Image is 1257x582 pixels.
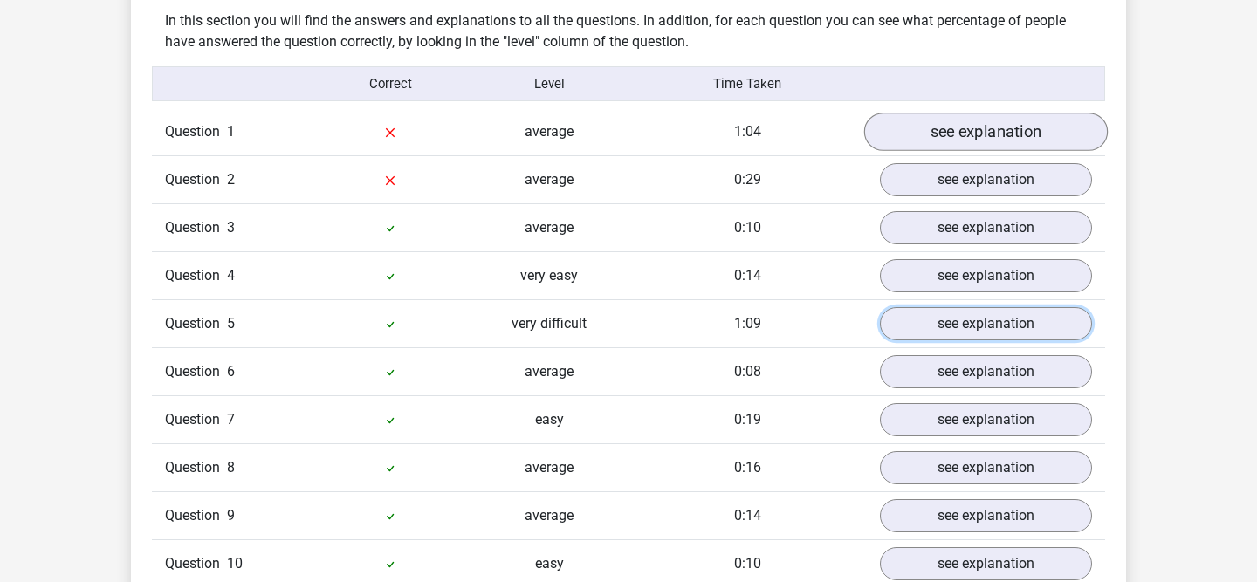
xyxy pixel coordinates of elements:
[880,547,1092,580] a: see explanation
[734,507,761,524] span: 0:14
[165,265,227,286] span: Question
[227,363,235,380] span: 6
[165,505,227,526] span: Question
[734,267,761,284] span: 0:14
[470,74,628,93] div: Level
[227,315,235,332] span: 5
[734,459,761,476] span: 0:16
[525,171,574,188] span: average
[227,411,235,428] span: 7
[880,499,1092,532] a: see explanation
[880,163,1092,196] a: see explanation
[628,74,867,93] div: Time Taken
[227,171,235,188] span: 2
[864,113,1108,152] a: see explanation
[535,411,564,428] span: easy
[520,267,578,284] span: very easy
[312,74,471,93] div: Correct
[880,403,1092,436] a: see explanation
[525,219,574,236] span: average
[227,555,243,572] span: 10
[734,363,761,380] span: 0:08
[227,459,235,476] span: 8
[227,219,235,236] span: 3
[227,267,235,284] span: 4
[165,409,227,430] span: Question
[165,553,227,574] span: Question
[734,555,761,572] span: 0:10
[165,121,227,142] span: Question
[165,169,227,190] span: Question
[165,457,227,478] span: Question
[525,123,574,140] span: average
[734,171,761,188] span: 0:29
[152,10,1105,52] div: In this section you will find the answers and explanations to all the questions. In addition, for...
[512,315,587,332] span: very difficult
[165,313,227,334] span: Question
[880,307,1092,340] a: see explanation
[734,123,761,140] span: 1:04
[165,361,227,382] span: Question
[734,315,761,332] span: 1:09
[880,211,1092,244] a: see explanation
[734,411,761,428] span: 0:19
[165,217,227,238] span: Question
[535,555,564,572] span: easy
[227,507,235,524] span: 9
[734,219,761,236] span: 0:10
[525,507,574,524] span: average
[880,259,1092,292] a: see explanation
[525,363,574,380] span: average
[880,451,1092,484] a: see explanation
[227,123,235,140] span: 1
[525,459,574,476] span: average
[880,355,1092,388] a: see explanation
